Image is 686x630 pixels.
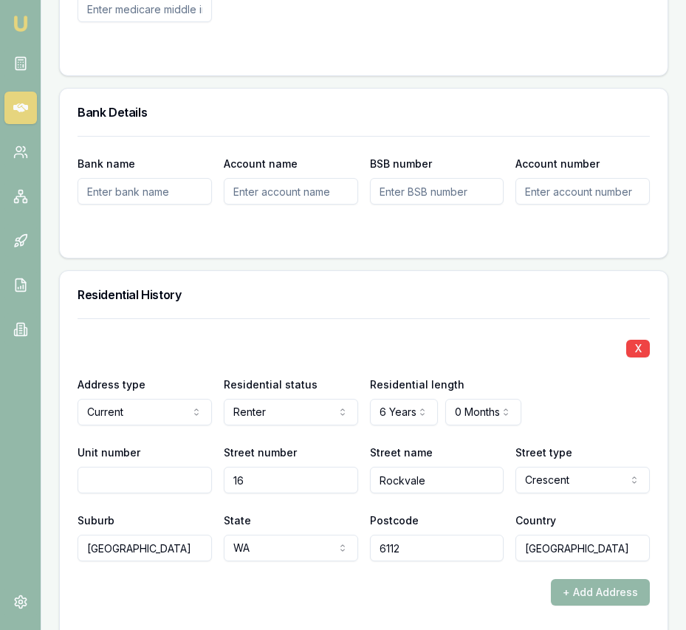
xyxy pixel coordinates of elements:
input: Enter BSB number [370,178,504,205]
img: emu-icon-u.png [12,15,30,32]
label: Suburb [78,514,114,527]
label: BSB number [370,157,432,170]
label: Street type [515,446,572,459]
input: Enter account number [515,178,650,205]
label: Street number [224,446,297,459]
button: X [626,340,650,357]
label: State [224,514,251,527]
label: Bank name [78,157,135,170]
label: Account number [515,157,600,170]
label: Postcode [370,514,419,527]
label: Account name [224,157,298,170]
input: Enter account name [224,178,358,205]
button: + Add Address [551,579,650,606]
label: Address type [78,378,145,391]
input: Enter bank name [78,178,212,205]
label: Unit number [78,446,140,459]
label: Street name [370,446,433,459]
label: Residential length [370,378,464,391]
h3: Bank Details [78,106,650,118]
label: Country [515,514,556,527]
label: Residential status [224,378,318,391]
h3: Residential History [78,289,650,301]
